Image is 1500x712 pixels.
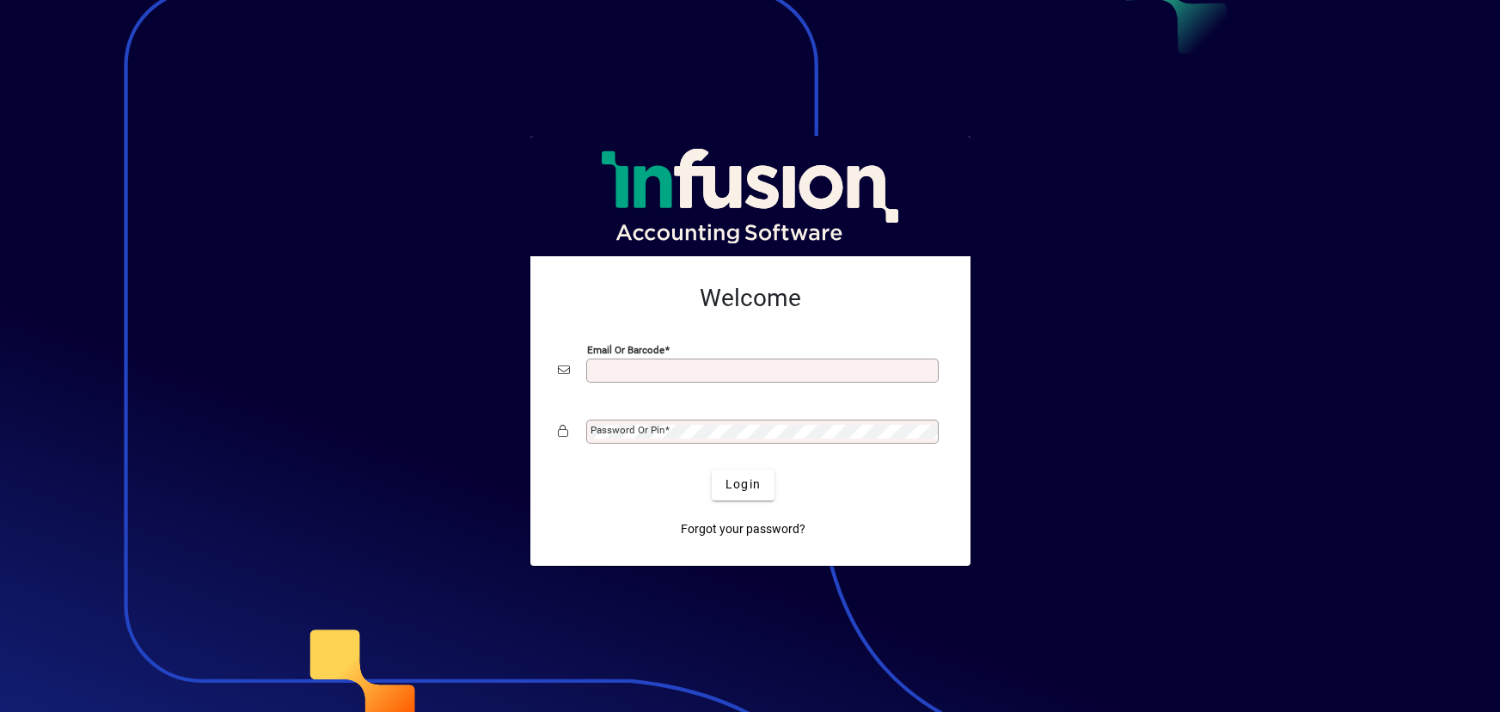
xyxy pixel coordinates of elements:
span: Forgot your password? [681,520,805,538]
mat-label: Password or Pin [591,424,664,436]
span: Login [726,476,761,494]
button: Login [712,470,774,500]
h2: Welcome [558,284,943,313]
mat-label: Email or Barcode [587,343,664,355]
a: Forgot your password? [674,514,812,545]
